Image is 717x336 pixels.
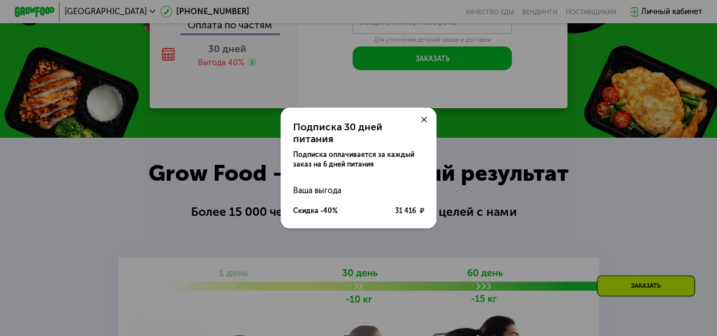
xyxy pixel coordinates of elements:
[293,181,425,201] div: Ваша выгода
[419,206,424,216] span: ₽
[293,121,425,145] div: Подписка 30 дней питания
[293,206,338,216] div: Скидка -40%
[293,150,425,169] div: Подписка оплачивается за каждый заказ на 6 дней питания
[394,206,424,216] div: 31 416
